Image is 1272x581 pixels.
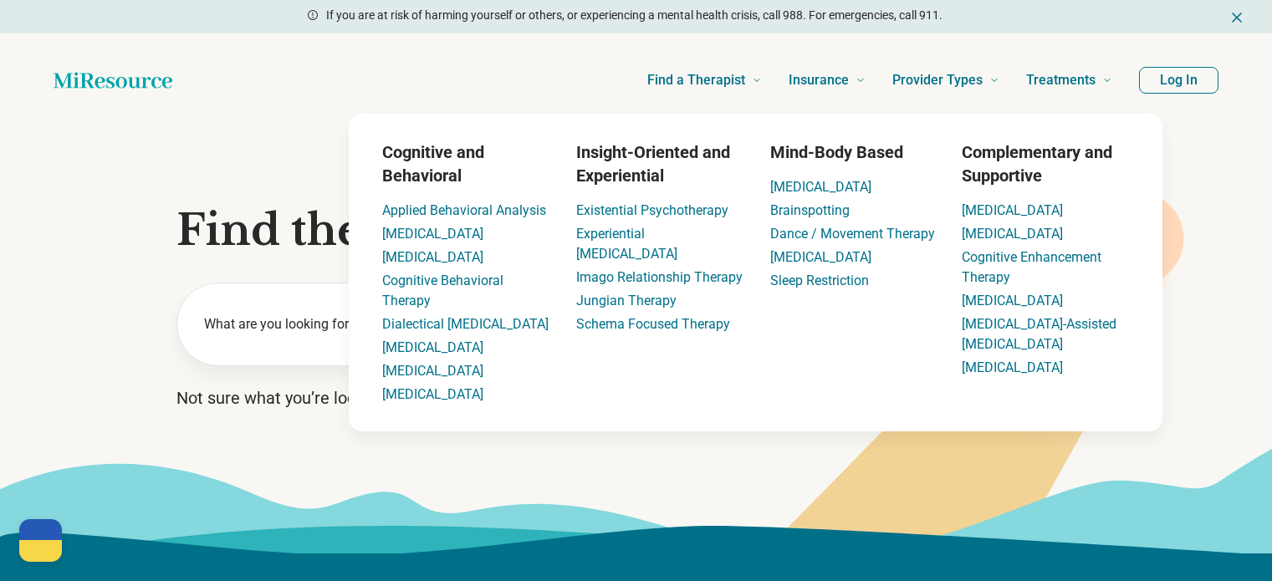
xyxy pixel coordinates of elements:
[382,140,549,187] h3: Cognitive and Behavioral
[382,249,483,265] a: [MEDICAL_DATA]
[770,226,935,242] a: Dance / Movement Therapy
[576,293,677,308] a: Jungian Therapy
[962,140,1129,187] h3: Complementary and Supportive
[576,226,677,262] a: Experiential [MEDICAL_DATA]
[1026,69,1096,92] span: Treatments
[770,140,935,164] h3: Mind-Body Based
[176,386,1096,410] p: Not sure what you’re looking for?
[576,269,743,285] a: Imago Relationship Therapy
[770,179,871,195] a: [MEDICAL_DATA]
[382,339,483,355] a: [MEDICAL_DATA]
[789,47,866,114] a: Insurance
[770,202,850,218] a: Brainspotting
[382,226,483,242] a: [MEDICAL_DATA]
[962,226,1063,242] a: [MEDICAL_DATA]
[176,206,1096,256] h1: Find the right mental health care for you
[962,202,1063,218] a: [MEDICAL_DATA]
[789,69,849,92] span: Insurance
[647,69,745,92] span: Find a Therapist
[382,363,483,379] a: [MEDICAL_DATA]
[382,273,503,308] a: Cognitive Behavioral Therapy
[382,386,483,402] a: [MEDICAL_DATA]
[382,316,549,332] a: Dialectical [MEDICAL_DATA]
[962,316,1116,352] a: [MEDICAL_DATA]-Assisted [MEDICAL_DATA]
[382,202,546,218] a: Applied Behavioral Analysis
[962,359,1063,375] a: [MEDICAL_DATA]
[1229,7,1245,27] button: Dismiss
[576,316,730,332] a: Schema Focused Therapy
[647,47,762,114] a: Find a Therapist
[1026,47,1112,114] a: Treatments
[204,314,486,334] label: What are you looking for?
[962,293,1063,308] a: [MEDICAL_DATA]
[962,249,1101,285] a: Cognitive Enhancement Therapy
[576,140,743,187] h3: Insight-Oriented and Experiential
[54,64,172,97] a: Home page
[892,69,983,92] span: Provider Types
[892,47,999,114] a: Provider Types
[1139,67,1218,94] button: Log In
[770,273,869,288] a: Sleep Restriction
[770,249,871,265] a: [MEDICAL_DATA]
[576,202,728,218] a: Existential Psychotherapy
[326,7,943,24] p: If you are at risk of harming yourself or others, or experiencing a mental health crisis, call 98...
